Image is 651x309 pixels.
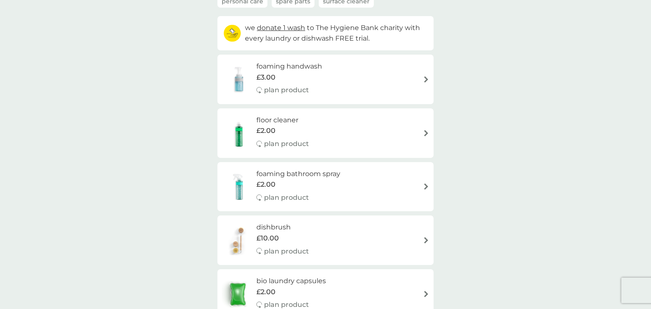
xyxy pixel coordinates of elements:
img: bio laundry capsules [222,279,254,309]
span: £2.00 [256,287,275,298]
img: foaming handwash [222,64,256,94]
span: £3.00 [256,72,275,83]
p: plan product [264,192,309,203]
span: donate 1 wash [257,24,305,32]
h6: floor cleaner [256,115,309,126]
img: arrow right [423,130,429,136]
img: dishbrush [222,226,256,255]
p: plan product [264,138,309,149]
img: foaming bathroom spray [222,172,256,201]
img: floor cleaner [222,118,256,148]
h6: foaming handwash [256,61,322,72]
p: we to The Hygiene Bank charity with every laundry or dishwash FREE trial. [245,22,427,44]
span: £2.00 [256,179,275,190]
span: £10.00 [256,233,279,244]
img: arrow right [423,291,429,297]
img: arrow right [423,237,429,243]
h6: bio laundry capsules [256,276,326,287]
p: plan product [264,246,309,257]
img: arrow right [423,76,429,83]
h6: foaming bathroom spray [256,168,340,179]
p: plan product [264,85,309,96]
h6: dishbrush [256,222,309,233]
img: arrow right [423,183,429,190]
span: £2.00 [256,125,275,136]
